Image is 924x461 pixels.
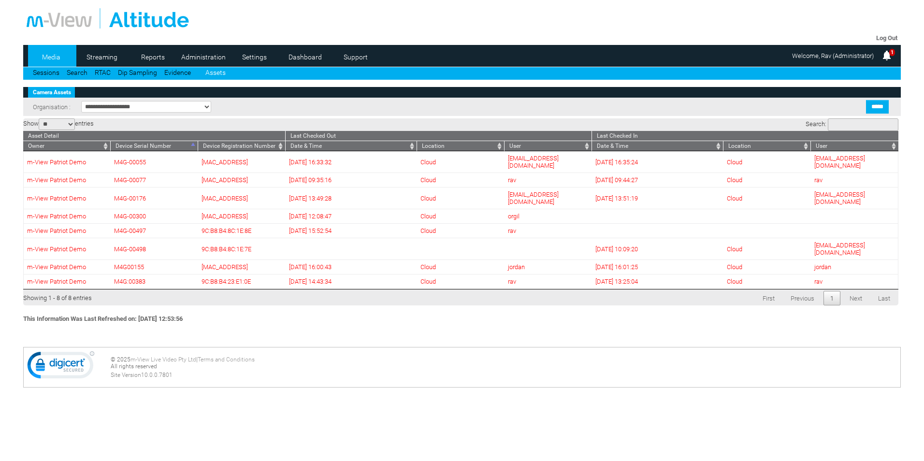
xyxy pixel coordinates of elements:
[111,274,198,289] td: M4G:00383
[417,274,505,289] td: Cloud
[286,173,417,187] td: [DATE] 09:35:16
[33,103,72,111] span: Organisation :
[881,50,893,61] img: bell25.png
[723,151,811,173] td: Cloud
[111,224,198,238] td: M4G-00497
[505,187,592,209] td: [EMAIL_ADDRESS][DOMAIN_NAME]
[286,131,592,141] th: Last Checked Out
[198,274,286,289] td: 9C:B8:B4:23:E1:0E
[332,50,379,64] a: Support
[505,151,592,173] td: [EMAIL_ADDRESS][DOMAIN_NAME]
[784,291,821,305] a: Previous
[723,173,811,187] td: Cloud
[164,69,191,76] a: Evidence
[95,69,111,76] a: RTAC
[130,356,196,363] a: m-View Live Video Pty Ltd
[417,224,505,238] td: Cloud
[417,260,505,274] td: Cloud
[811,141,898,151] th: User: activate to sort column ascending
[806,120,898,128] label: Search:
[111,141,198,151] th: Device Serial Number: activate to sort column descending
[23,173,111,187] td: m-View Patriot Demo
[417,141,505,151] th: Location: activate to sort column ascending
[180,50,227,64] a: Administration
[39,118,75,130] select: Showentries
[111,356,897,378] div: © 2025 | All rights reserved
[876,34,897,42] a: Log Out
[23,224,111,238] td: m-View Patriot Demo
[889,49,895,56] span: 1
[198,141,286,151] th: Device Registration Number: activate to sort column ascending
[286,187,417,209] td: [DATE] 13:49:28
[23,315,183,322] span: This Information Was Last Refreshed on: [DATE] 12:53:56
[286,151,417,173] td: [DATE] 16:33:32
[871,291,897,305] a: Last
[811,173,898,187] td: rav
[417,209,505,224] td: Cloud
[505,274,592,289] td: rav
[417,173,505,187] td: Cloud
[28,87,75,98] a: Camera Assets
[111,372,897,378] div: Site Version
[198,209,286,224] td: [MAC_ADDRESS]
[23,141,111,151] th: Owner: activate to sort column ascending
[505,173,592,187] td: rav
[23,260,111,274] td: m-View Patriot Demo
[67,69,87,76] a: Search
[111,209,198,224] td: M4G-00300
[205,69,226,76] a: Assets
[111,238,198,260] td: M4G-00498
[198,151,286,173] td: [MAC_ADDRESS]
[111,187,198,209] td: M4G-00176
[198,260,286,274] td: [MAC_ADDRESS]
[723,187,811,209] td: Cloud
[723,260,811,274] td: Cloud
[28,50,75,64] a: Media
[79,50,126,64] a: Streaming
[756,291,781,305] a: First
[23,131,286,141] th: Asset Detail
[23,151,111,173] td: m-View Patriot Demo
[141,372,173,378] span: 10.0.0.7801
[198,238,286,260] td: 9C:B8:B4:8C:1E:7E
[811,151,898,173] td: [EMAIL_ADDRESS][DOMAIN_NAME]
[505,224,592,238] td: rav
[592,187,723,209] td: [DATE] 13:51:19
[592,173,723,187] td: [DATE] 09:44:27
[723,274,811,289] td: Cloud
[111,173,198,187] td: M4G-00077
[111,260,198,274] td: M4G00155
[505,260,592,274] td: jordan
[33,69,59,76] a: Sessions
[811,274,898,289] td: rav
[198,224,286,238] td: 9C:B8:B4:8C:1E:8E
[286,260,417,274] td: [DATE] 16:00:43
[811,260,898,274] td: jordan
[811,187,898,209] td: [EMAIL_ADDRESS][DOMAIN_NAME]
[723,141,811,151] th: Location: activate to sort column ascending
[198,187,286,209] td: [MAC_ADDRESS]
[592,141,723,151] th: Date &amp; Time: activate to sort column ascending
[286,209,417,224] td: [DATE] 12:08:47
[417,187,505,209] td: Cloud
[592,151,723,173] td: [DATE] 16:35:24
[282,50,329,64] a: Dashboard
[592,131,898,141] th: Last Checked In
[198,173,286,187] td: [MAC_ADDRESS]
[505,209,592,224] td: orgil
[592,238,723,260] td: [DATE] 10:09:20
[23,120,94,127] label: Show entries
[130,50,176,64] a: Reports
[231,50,278,64] a: Settings
[27,351,95,384] img: DigiCert Secured Site Seal
[286,274,417,289] td: [DATE] 14:43:34
[723,238,811,260] td: Cloud
[792,52,874,59] span: Welcome, Rav (Administrator)
[23,274,111,289] td: m-View Patriot Demo
[828,118,898,131] input: Search:
[286,141,417,151] th: Date &amp; Time: activate to sort column ascending
[505,141,592,151] th: User: activate to sort column ascending
[23,187,111,209] td: m-View Patriot Demo
[417,151,505,173] td: Cloud
[23,289,92,302] div: Showing 1 - 8 of 8 entries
